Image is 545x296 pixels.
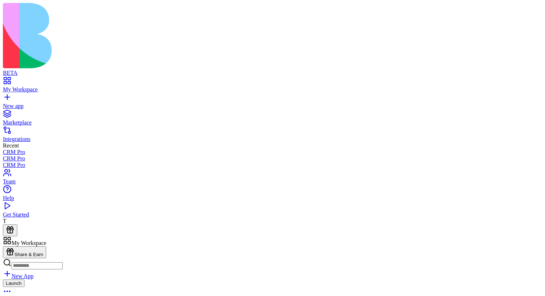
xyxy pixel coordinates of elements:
a: Get Started [3,205,542,218]
a: CRM Pro [3,155,542,162]
span: Share & Earn [14,252,43,257]
a: CRM Pro [3,149,542,155]
div: Marketplace [3,119,542,126]
a: New app [3,96,542,109]
div: BETA [3,70,542,76]
div: Help [3,195,542,201]
a: New App [3,273,34,279]
a: My Workspace [3,80,542,93]
button: Launch [3,279,25,287]
div: Integrations [3,136,542,142]
button: Share & Earn [3,246,46,258]
a: Marketplace [3,113,542,126]
div: New app [3,103,542,109]
div: Team [3,178,542,185]
a: Help [3,188,542,201]
a: Team [3,172,542,185]
a: Integrations [3,129,542,142]
span: My Workspace [12,240,46,246]
a: CRM Pro [3,162,542,168]
div: My Workspace [3,86,542,93]
img: logo [3,3,293,68]
span: Recent [3,142,19,149]
div: Get Started [3,211,542,218]
a: BETA [3,63,542,76]
span: T [3,218,6,224]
